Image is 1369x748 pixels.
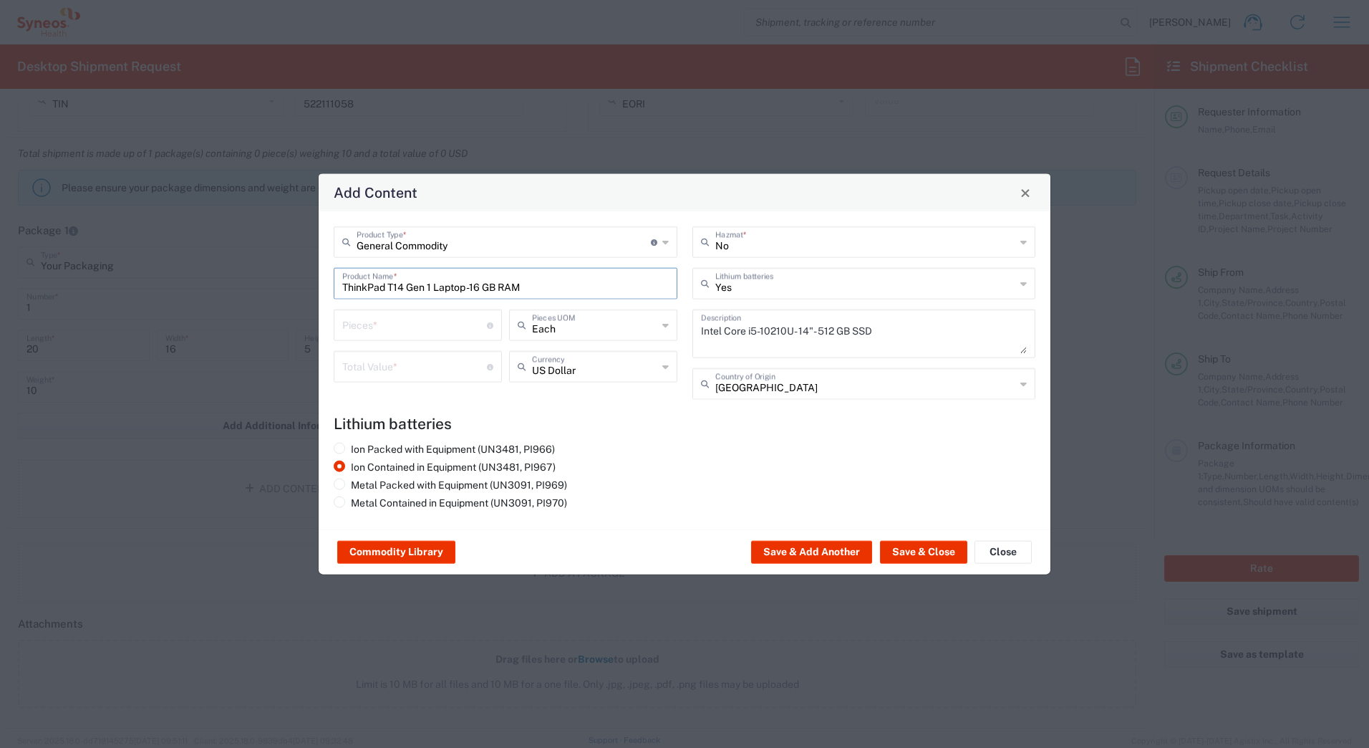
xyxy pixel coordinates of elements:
[334,479,567,492] label: Metal Packed with Equipment (UN3091, PI969)
[974,541,1032,564] button: Close
[337,541,455,564] button: Commodity Library
[334,443,555,456] label: Ion Packed with Equipment (UN3481, PI966)
[334,461,556,474] label: Ion Contained in Equipment (UN3481, PI967)
[334,182,417,203] h4: Add Content
[751,541,872,564] button: Save & Add Another
[334,415,1035,433] h4: Lithium batteries
[880,541,967,564] button: Save & Close
[1015,183,1035,203] button: Close
[334,497,567,509] label: Metal Contained in Equipment (UN3091, PI970)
